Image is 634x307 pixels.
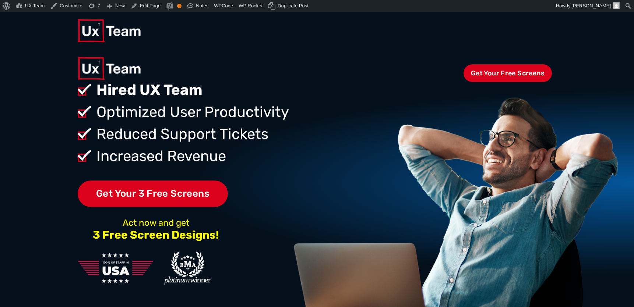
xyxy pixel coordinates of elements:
[78,220,234,226] p: Act now and get
[177,4,182,8] div: OK
[95,145,226,167] span: Increased Revenue
[96,81,202,99] strong: Hired UX Team
[93,228,219,242] strong: 3 Free Screen Designs!
[95,123,268,145] span: Reduced Support Tickets
[95,101,289,123] span: Optimized User Productivity
[464,64,552,82] span: Get Your Free Screens
[571,3,611,8] span: [PERSON_NAME]
[78,181,228,207] span: Get Your 3 Free Screens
